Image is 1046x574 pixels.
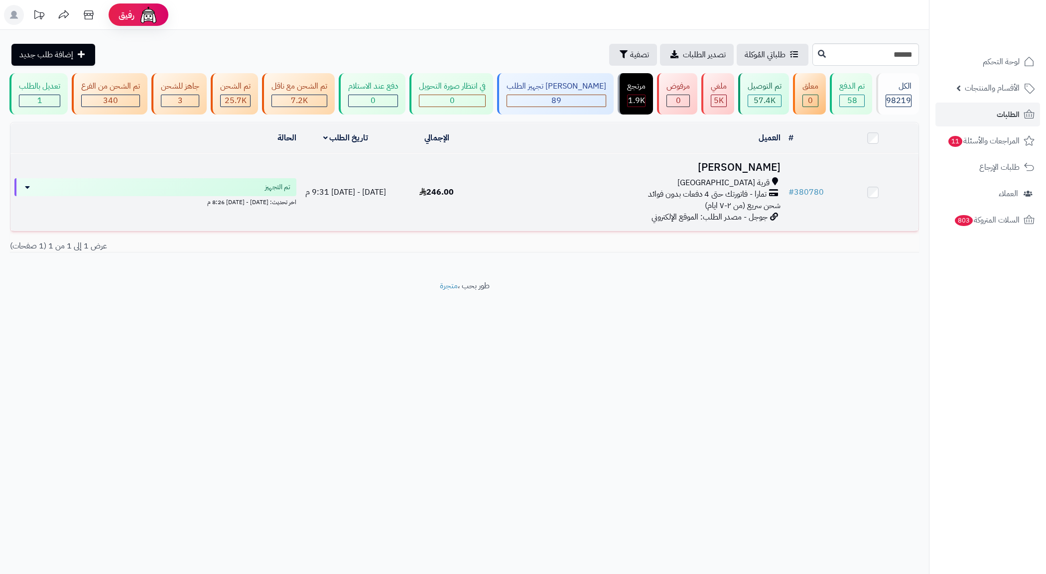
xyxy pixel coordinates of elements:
div: تم الدفع [839,81,865,92]
span: 98219 [886,95,911,107]
span: 11 [948,136,962,147]
a: ملغي 5K [699,73,736,115]
div: الكل [886,81,912,92]
div: 25687 [221,95,250,107]
a: تم الشحن 25.7K [209,73,260,115]
a: مرفوض 0 [655,73,699,115]
span: 1.9K [628,95,645,107]
span: 246.00 [419,186,454,198]
div: اخر تحديث: [DATE] - [DATE] 8:26 م [14,196,296,207]
div: ملغي [711,81,727,92]
div: تم الشحن [220,81,251,92]
span: 5K [714,95,724,107]
span: تمارا - فاتورتك حتى 4 دفعات بدون فوائد [648,189,767,200]
a: الكل98219 [874,73,921,115]
a: تاريخ الطلب [323,132,369,144]
div: في انتظار صورة التحويل [419,81,486,92]
div: 3 [161,95,199,107]
span: الأقسام والمنتجات [965,81,1020,95]
a: الإجمالي [424,132,449,144]
span: العملاء [999,187,1018,201]
a: تم الشحن مع ناقل 7.2K [260,73,337,115]
div: معلق [802,81,818,92]
span: السلات المتروكة [954,213,1020,227]
div: تم الشحن مع ناقل [271,81,327,92]
a: العملاء [935,182,1040,206]
span: [DATE] - [DATE] 9:31 م [305,186,386,198]
span: تصفية [630,49,649,61]
span: المراجعات والأسئلة [947,134,1020,148]
span: 25.7K [225,95,247,107]
a: تم الدفع 58 [828,73,874,115]
a: متجرة [440,280,458,292]
div: 0 [349,95,397,107]
div: جاهز للشحن [161,81,199,92]
div: 57429 [748,95,781,107]
div: 7222 [272,95,327,107]
a: معلق 0 [791,73,828,115]
div: 0 [803,95,818,107]
div: 89 [507,95,606,107]
span: # [788,186,794,198]
a: [PERSON_NAME] تجهيز الطلب 89 [495,73,616,115]
a: السلات المتروكة803 [935,208,1040,232]
span: الطلبات [997,108,1020,121]
div: 0 [667,95,689,107]
span: طلبات الإرجاع [979,160,1020,174]
span: تم التجهيز [265,182,290,192]
span: شحن سريع (من ٢-٧ ايام) [705,200,781,212]
span: جوجل - مصدر الطلب: الموقع الإلكتروني [652,211,768,223]
span: 89 [551,95,561,107]
div: تم التوصيل [748,81,782,92]
a: المراجعات والأسئلة11 [935,129,1040,153]
a: في انتظار صورة التحويل 0 [407,73,495,115]
div: 1 [19,95,60,107]
a: طلباتي المُوكلة [737,44,808,66]
a: تصدير الطلبات [660,44,734,66]
img: ai-face.png [138,5,158,25]
span: 0 [450,95,455,107]
div: 5030 [711,95,726,107]
a: الطلبات [935,103,1040,126]
span: 340 [103,95,118,107]
img: logo-2.png [978,26,1037,47]
div: مرتجع [627,81,646,92]
span: 58 [847,95,857,107]
a: مرتجع 1.9K [616,73,655,115]
a: لوحة التحكم [935,50,1040,74]
a: تم الشحن من الفرع 340 [70,73,149,115]
h3: [PERSON_NAME] [486,162,781,173]
a: تعديل بالطلب 1 [7,73,70,115]
span: 803 [955,215,973,226]
button: تصفية [609,44,657,66]
div: 1874 [628,95,645,107]
div: عرض 1 إلى 1 من 1 (1 صفحات) [2,240,465,252]
a: طلبات الإرجاع [935,155,1040,179]
span: 7.2K [291,95,308,107]
a: #380780 [788,186,824,198]
a: دفع عند الاستلام 0 [337,73,407,115]
span: 0 [808,95,813,107]
span: تصدير الطلبات [683,49,726,61]
span: 0 [676,95,681,107]
span: 3 [178,95,183,107]
div: [PERSON_NAME] تجهيز الطلب [507,81,606,92]
a: جاهز للشحن 3 [149,73,209,115]
span: رفيق [119,9,134,21]
span: 0 [371,95,376,107]
div: تم الشحن من الفرع [81,81,140,92]
div: تعديل بالطلب [19,81,60,92]
a: الحالة [277,132,296,144]
a: العميل [759,132,781,144]
span: لوحة التحكم [983,55,1020,69]
span: 57.4K [754,95,776,107]
a: تحديثات المنصة [26,5,51,27]
a: إضافة طلب جديد [11,44,95,66]
span: قرية [GEOGRAPHIC_DATA] [677,177,770,189]
div: دفع عند الاستلام [348,81,398,92]
span: 1 [37,95,42,107]
div: 58 [840,95,864,107]
span: إضافة طلب جديد [19,49,73,61]
div: 340 [82,95,139,107]
div: 0 [419,95,485,107]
